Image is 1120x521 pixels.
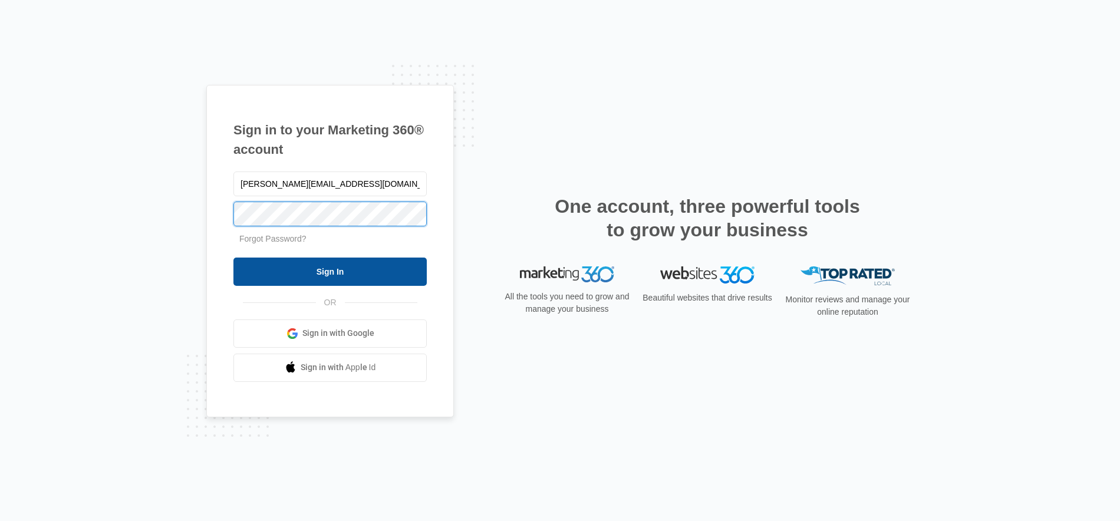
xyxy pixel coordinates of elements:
h1: Sign in to your Marketing 360® account [233,120,427,159]
p: All the tools you need to grow and manage your business [501,291,633,315]
input: Sign In [233,258,427,286]
h2: One account, three powerful tools to grow your business [551,194,864,242]
input: Email [233,172,427,196]
a: Forgot Password? [239,234,307,243]
span: Sign in with Apple Id [301,361,376,374]
img: Marketing 360 [520,266,614,283]
a: Sign in with Google [233,319,427,348]
img: Top Rated Local [801,266,895,286]
a: Sign in with Apple Id [233,354,427,382]
span: Sign in with Google [302,327,374,339]
p: Monitor reviews and manage your online reputation [782,294,914,318]
img: Websites 360 [660,266,755,283]
span: OR [316,296,345,309]
p: Beautiful websites that drive results [641,292,773,304]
